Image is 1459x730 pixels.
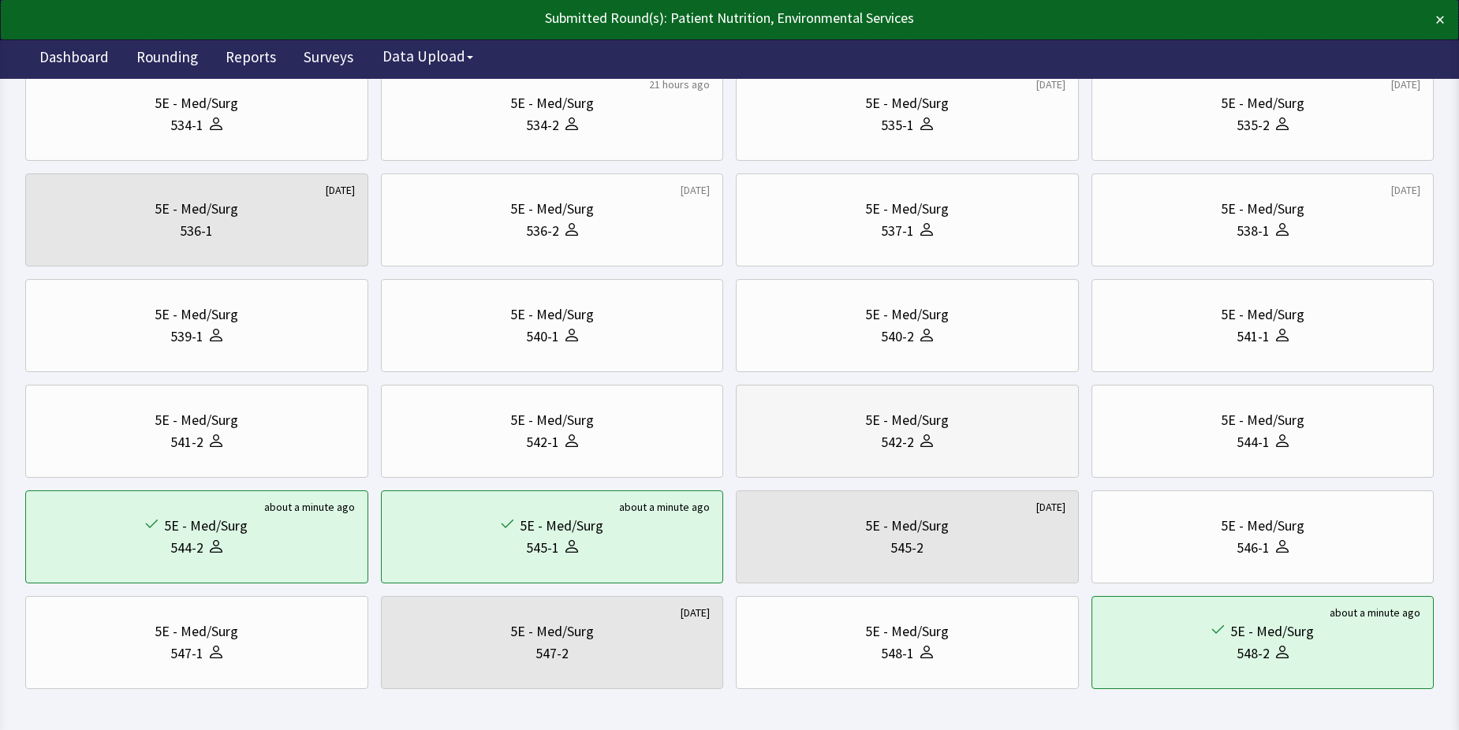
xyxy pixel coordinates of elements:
div: [DATE] [1391,182,1420,198]
div: 5E - Med/Surg [865,92,949,114]
div: Submitted Round(s): Patient Nutrition, Environmental Services [14,7,1302,29]
div: 546-1 [1237,537,1270,559]
div: 5E - Med/Surg [865,515,949,537]
div: 5E - Med/Surg [865,620,949,642]
div: 5E - Med/Surg [1221,92,1304,114]
div: 534-2 [526,114,559,136]
div: 5E - Med/Surg [1221,198,1304,220]
div: 534-1 [170,114,203,136]
div: [DATE] [681,605,710,620]
div: 5E - Med/Surg [865,409,949,431]
div: about a minute ago [264,499,355,515]
div: [DATE] [326,182,355,198]
div: 548-2 [1237,642,1270,665]
div: 5E - Med/Surg [155,409,238,431]
div: 5E - Med/Surg [155,198,238,220]
button: × [1435,7,1445,32]
div: 5E - Med/Surg [510,198,594,220]
div: 538-1 [1237,220,1270,242]
div: 540-2 [881,326,914,348]
div: 541-1 [1237,326,1270,348]
div: 5E - Med/Surg [164,515,248,537]
div: 548-1 [881,642,914,665]
div: 5E - Med/Surg [1230,620,1314,642]
div: 5E - Med/Surg [520,515,603,537]
button: Data Upload [373,42,483,71]
div: 5E - Med/Surg [1221,409,1304,431]
div: 5E - Med/Surg [510,409,594,431]
div: 536-1 [180,220,213,242]
div: 542-1 [526,431,559,453]
div: 544-2 [170,537,203,559]
div: 5E - Med/Surg [510,620,594,642]
div: 535-2 [1237,114,1270,136]
div: 21 hours ago [649,76,710,92]
div: [DATE] [1036,499,1065,515]
div: 5E - Med/Surg [155,304,238,326]
div: 539-1 [170,326,203,348]
a: Dashboard [28,39,121,79]
div: 542-2 [881,431,914,453]
div: about a minute ago [1330,605,1420,620]
div: 5E - Med/Surg [1221,304,1304,326]
a: Reports [214,39,288,79]
div: 5E - Med/Surg [865,304,949,326]
div: [DATE] [1391,76,1420,92]
div: 5E - Med/Surg [155,620,238,642]
div: 545-1 [526,537,559,559]
div: 547-2 [535,642,569,665]
div: 541-2 [170,431,203,453]
div: [DATE] [1036,76,1065,92]
div: 5E - Med/Surg [865,198,949,220]
div: 5E - Med/Surg [510,304,594,326]
a: Surveys [292,39,365,79]
div: 544-1 [1237,431,1270,453]
div: 536-2 [526,220,559,242]
div: 5E - Med/Surg [1221,515,1304,537]
div: 5E - Med/Surg [510,92,594,114]
div: 5E - Med/Surg [155,92,238,114]
div: [DATE] [681,182,710,198]
div: about a minute ago [619,499,710,515]
div: 545-2 [890,537,924,559]
div: 537-1 [881,220,914,242]
div: 540-1 [526,326,559,348]
div: 535-1 [881,114,914,136]
a: Rounding [125,39,210,79]
div: 547-1 [170,642,203,665]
